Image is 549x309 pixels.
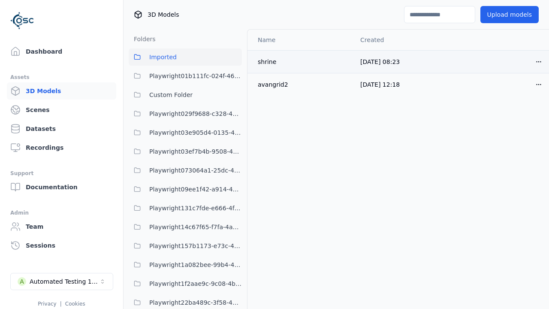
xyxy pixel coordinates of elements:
[149,52,177,62] span: Imported
[149,109,242,119] span: Playwright029f9688-c328-482d-9c42-3b0c529f8514
[18,277,26,286] div: A
[129,275,242,292] button: Playwright1f2aae9c-9c08-4bb6-a2d5-dc0ac64e971c
[247,30,353,50] th: Name
[10,72,113,82] div: Assets
[129,124,242,141] button: Playwright03e905d4-0135-4922-94e2-0c56aa41bf04
[10,9,34,33] img: Logo
[149,297,242,308] span: Playwright22ba489c-3f58-40ce-82d9-297bfd19b528
[7,237,116,254] a: Sessions
[7,120,116,137] a: Datasets
[360,58,400,65] span: [DATE] 08:23
[149,71,242,81] span: Playwright01b111fc-024f-466d-9bae-c06bfb571c6d
[10,273,113,290] button: Select a workspace
[129,67,242,85] button: Playwright01b111fc-024f-466d-9bae-c06bfb571c6d
[149,279,242,289] span: Playwright1f2aae9c-9c08-4bb6-a2d5-dc0ac64e971c
[360,81,400,88] span: [DATE] 12:18
[129,35,156,43] h3: Folders
[129,162,242,179] button: Playwright073064a1-25dc-42be-bd5d-9b023c0ea8dd
[129,256,242,273] button: Playwright1a082bee-99b4-4375-8133-1395ef4c0af5
[129,218,242,236] button: Playwright14c67f65-f7fa-4a69-9dce-fa9a259dcaa1
[129,86,242,103] button: Custom Folder
[480,6,539,23] button: Upload models
[30,277,99,286] div: Automated Testing 1 - Playwright
[149,127,242,138] span: Playwright03e905d4-0135-4922-94e2-0c56aa41bf04
[7,179,116,196] a: Documentation
[149,184,242,194] span: Playwright09ee1f42-a914-43b3-abf1-e7ca57cf5f96
[258,80,347,89] div: avangrid2
[149,203,242,213] span: Playwright131c7fde-e666-4f3e-be7e-075966dc97bc
[60,301,62,307] span: |
[149,90,193,100] span: Custom Folder
[149,165,242,176] span: Playwright073064a1-25dc-42be-bd5d-9b023c0ea8dd
[148,10,179,19] span: 3D Models
[65,301,85,307] a: Cookies
[149,260,242,270] span: Playwright1a082bee-99b4-4375-8133-1395ef4c0af5
[10,168,113,179] div: Support
[129,143,242,160] button: Playwright03ef7b4b-9508-47f0-8afd-5e0ec78663fc
[38,301,56,307] a: Privacy
[7,139,116,156] a: Recordings
[149,146,242,157] span: Playwright03ef7b4b-9508-47f0-8afd-5e0ec78663fc
[129,237,242,254] button: Playwright157b1173-e73c-4808-a1ac-12e2e4cec217
[353,30,451,50] th: Created
[129,200,242,217] button: Playwright131c7fde-e666-4f3e-be7e-075966dc97bc
[258,58,347,66] div: shrine
[7,82,116,100] a: 3D Models
[149,241,242,251] span: Playwright157b1173-e73c-4808-a1ac-12e2e4cec217
[149,222,242,232] span: Playwright14c67f65-f7fa-4a69-9dce-fa9a259dcaa1
[7,218,116,235] a: Team
[129,105,242,122] button: Playwright029f9688-c328-482d-9c42-3b0c529f8514
[129,181,242,198] button: Playwright09ee1f42-a914-43b3-abf1-e7ca57cf5f96
[7,43,116,60] a: Dashboard
[129,48,242,66] button: Imported
[7,101,116,118] a: Scenes
[10,208,113,218] div: Admin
